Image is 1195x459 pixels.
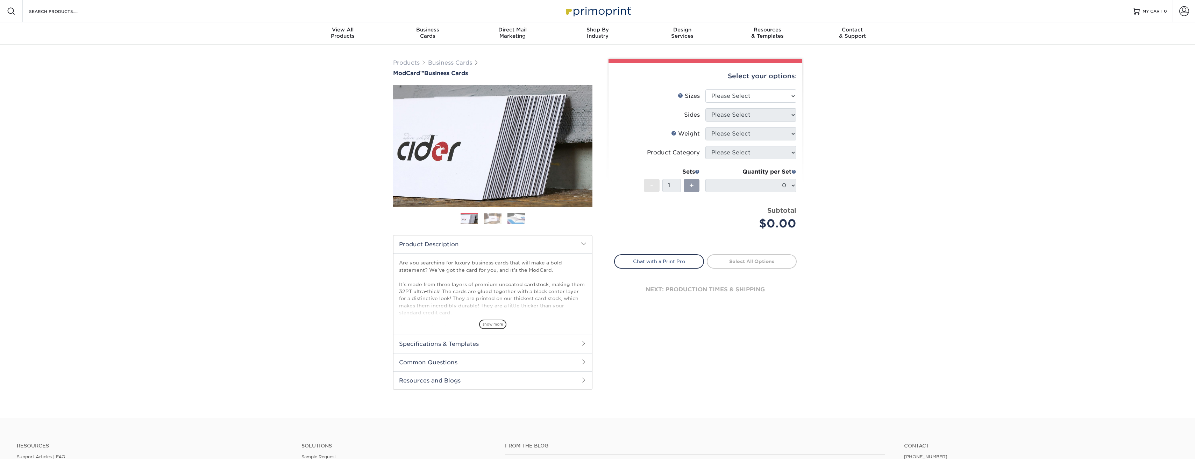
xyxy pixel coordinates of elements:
[505,443,885,449] h4: From the Blog
[385,22,470,45] a: BusinessCards
[300,22,385,45] a: View AllProducts
[563,3,633,19] img: Primoprint
[555,27,640,39] div: Industry
[428,59,472,66] a: Business Cards
[614,254,704,268] a: Chat with a Print Pro
[393,70,592,76] a: ModCard™Business Cards
[385,27,470,39] div: Cards
[644,168,700,176] div: Sets
[725,27,810,39] div: & Templates
[28,7,97,15] input: SEARCH PRODUCTS.....
[479,320,506,329] span: show more
[385,27,470,33] span: Business
[555,22,640,45] a: Shop ByIndustry
[810,27,895,33] span: Contact
[810,22,895,45] a: Contact& Support
[705,168,796,176] div: Quantity per Set
[707,254,797,268] a: Select All Options
[725,22,810,45] a: Resources& Templates
[301,443,495,449] h4: Solutions
[684,111,700,119] div: Sides
[689,180,694,191] span: +
[555,27,640,33] span: Shop By
[393,59,420,66] a: Products
[300,27,385,33] span: View All
[300,27,385,39] div: Products
[393,46,592,246] img: ModCard™ 01
[1143,8,1162,14] span: MY CART
[393,70,592,76] h1: Business Cards
[393,335,592,353] h2: Specifications & Templates
[17,443,291,449] h4: Resources
[767,206,796,214] strong: Subtotal
[614,63,797,89] div: Select your options:
[904,443,1178,449] a: Contact
[671,130,700,138] div: Weight
[810,27,895,39] div: & Support
[393,371,592,389] h2: Resources and Blogs
[393,235,592,253] h2: Product Description
[393,70,424,76] span: ModCard™
[507,212,525,225] img: Business Cards 03
[484,213,502,224] img: Business Cards 02
[640,27,725,39] div: Services
[725,27,810,33] span: Resources
[470,22,555,45] a: Direct MailMarketing
[461,210,478,228] img: Business Cards 01
[678,92,700,100] div: Sizes
[393,353,592,371] h2: Common Questions
[647,148,700,157] div: Product Category
[1164,9,1167,14] span: 0
[470,27,555,33] span: Direct Mail
[614,269,797,311] div: next: production times & shipping
[399,259,586,402] p: Are you searching for luxury business cards that will make a bold statement? We've got the card f...
[470,27,555,39] div: Marketing
[711,215,796,232] div: $0.00
[640,27,725,33] span: Design
[640,22,725,45] a: DesignServices
[650,180,653,191] span: -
